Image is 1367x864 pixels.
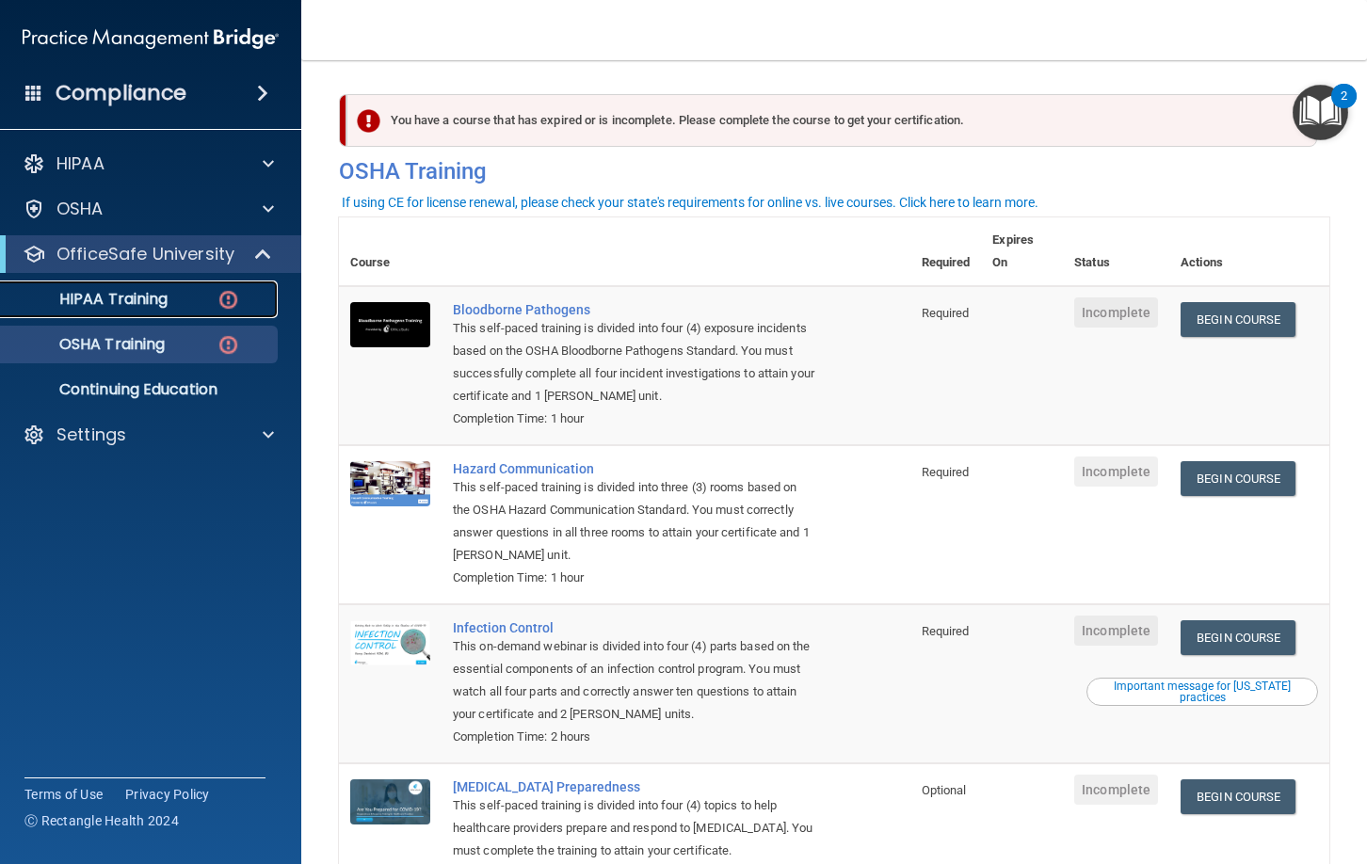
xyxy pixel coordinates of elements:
p: HIPAA [56,152,105,175]
h4: OSHA Training [339,158,1329,184]
div: This self-paced training is divided into three (3) rooms based on the OSHA Hazard Communication S... [453,476,816,567]
th: Required [910,217,982,286]
div: Important message for [US_STATE] practices [1089,680,1315,703]
span: Required [922,465,970,479]
div: 2 [1341,96,1347,120]
button: Open Resource Center, 2 new notifications [1293,85,1348,140]
th: Actions [1169,217,1329,286]
p: Settings [56,424,126,446]
img: danger-circle.6113f641.png [217,288,240,312]
a: Begin Course [1181,461,1295,496]
a: Privacy Policy [125,785,210,804]
p: OSHA [56,198,104,220]
span: Incomplete [1074,456,1158,487]
span: Incomplete [1074,775,1158,805]
a: Settings [23,424,274,446]
h4: Compliance [56,80,186,106]
img: exclamation-circle-solid-danger.72ef9ffc.png [357,109,380,133]
div: Completion Time: 1 hour [453,408,816,430]
a: OfficeSafe University [23,243,273,265]
span: Required [922,306,970,320]
div: Completion Time: 2 hours [453,726,816,748]
button: Read this if you are a dental practitioner in the state of CA [1086,678,1318,706]
img: PMB logo [23,20,279,57]
p: OSHA Training [12,335,165,354]
iframe: Drift Widget Chat Controller [1273,734,1344,806]
div: You have a course that has expired or is incomplete. Please complete the course to get your certi... [346,94,1317,147]
a: HIPAA [23,152,274,175]
div: This self-paced training is divided into four (4) exposure incidents based on the OSHA Bloodborne... [453,317,816,408]
span: Optional [922,783,967,797]
th: Status [1063,217,1169,286]
a: Infection Control [453,620,816,635]
div: Completion Time: 1 hour [453,567,816,589]
span: Ⓒ Rectangle Health 2024 [24,811,179,830]
th: Expires On [981,217,1063,286]
p: Continuing Education [12,380,269,399]
th: Course [339,217,442,286]
button: If using CE for license renewal, please check your state's requirements for online vs. live cours... [339,193,1041,212]
div: This self-paced training is divided into four (4) topics to help healthcare providers prepare and... [453,794,816,862]
div: This on-demand webinar is divided into four (4) parts based on the essential components of an inf... [453,635,816,726]
span: Incomplete [1074,616,1158,646]
a: Hazard Communication [453,461,816,476]
p: OfficeSafe University [56,243,234,265]
span: Required [922,624,970,638]
a: OSHA [23,198,274,220]
p: HIPAA Training [12,290,168,309]
img: danger-circle.6113f641.png [217,333,240,357]
a: Bloodborne Pathogens [453,302,816,317]
span: Incomplete [1074,297,1158,328]
a: Begin Course [1181,779,1295,814]
a: Terms of Use [24,785,103,804]
a: Begin Course [1181,620,1295,655]
a: [MEDICAL_DATA] Preparedness [453,779,816,794]
div: If using CE for license renewal, please check your state's requirements for online vs. live cours... [342,196,1038,209]
a: Begin Course [1181,302,1295,337]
